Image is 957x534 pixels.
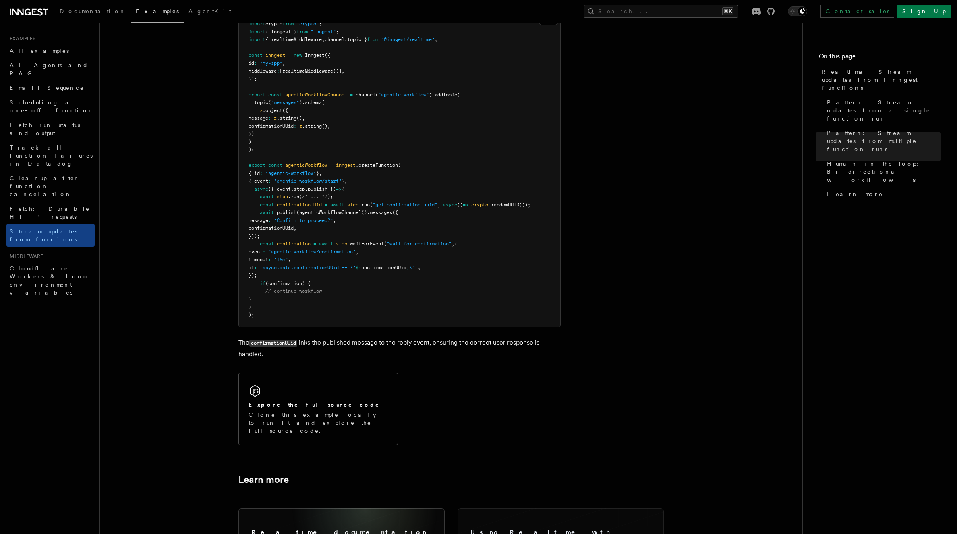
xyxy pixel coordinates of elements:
span: from [367,37,378,42]
h4: On this page [819,52,941,64]
span: () [296,115,302,121]
a: Documentation [55,2,131,22]
span: : [263,249,265,255]
span: // continue workflow [265,288,322,294]
span: .randomUUID [488,202,519,208]
span: ( [299,194,302,199]
span: , [291,186,294,192]
span: , [344,37,347,42]
span: Middleware [6,253,43,260]
a: Fetch: Durable HTTP requests [6,202,95,224]
p: Clone this example locally to run it and explore the full source code. [249,411,388,435]
span: { Inngest } [265,29,296,35]
span: ) [429,92,432,98]
span: AI Agents and RAG [10,62,88,77]
a: Explore the full source codeClone this example locally to run it and explore the full source code. [238,373,398,445]
span: => [463,202,468,208]
span: .object [263,108,282,113]
span: ; [435,37,437,42]
span: if [260,281,265,286]
span: "messages" [271,100,299,105]
a: Cloudflare Workers & Hono environment variables [6,261,95,300]
span: }) [249,131,254,137]
span: () [322,123,327,129]
span: ); [327,194,333,199]
span: await [319,241,333,247]
span: topic [254,100,268,105]
span: "inngest" [311,29,336,35]
span: Stream updates from functions [10,228,77,243]
span: middleware [249,68,277,74]
span: ; [319,21,322,27]
span: = [330,162,333,168]
span: z [299,123,302,129]
span: = [350,92,353,98]
span: channel [356,92,375,98]
kbd: ⌘K [722,7,733,15]
a: Learn more [824,187,941,202]
span: from [282,21,294,27]
span: ) [249,139,251,145]
span: Inngest [305,52,325,58]
span: ( [457,92,460,98]
span: ) [299,100,302,105]
span: ; [336,29,339,35]
span: , [327,123,330,129]
a: Cleanup after function cancellation [6,171,95,202]
span: .createFunction [356,162,398,168]
span: .waitForEvent [347,241,384,247]
span: , [437,202,440,208]
span: All examples [10,48,69,54]
span: await [330,202,344,208]
span: confirmationUUid [249,123,294,129]
span: import [249,29,265,35]
span: }); [249,272,257,278]
span: } [342,178,344,184]
span: if [249,265,254,270]
span: Scheduling a one-off function [10,99,94,114]
span: ({ [282,108,288,113]
span: Realtime: Stream updates from Inngest functions [822,68,941,92]
span: publish }) [308,186,336,192]
span: ( [398,162,401,168]
span: Learn more [827,190,883,198]
span: "Confirm to proceed?" [274,218,333,223]
span: new [294,52,302,58]
span: .addTopic [432,92,457,98]
span: confirmationUUid [361,265,406,270]
span: "crypto" [296,21,319,27]
a: Learn more [238,474,289,485]
span: , [333,218,336,223]
span: event [249,249,263,255]
a: Fetch run status and output [6,118,95,140]
span: const [268,162,282,168]
span: { [454,241,457,247]
span: : [254,265,257,270]
span: Pattern: Stream updates from multiple function runs [827,129,941,153]
span: ({ [392,210,398,215]
span: : [268,115,271,121]
a: AI Agents and RAG [6,58,95,81]
span: await [260,194,274,199]
span: AgentKit [188,8,231,15]
span: = [313,241,316,247]
span: () [361,210,367,215]
span: \"` [409,265,418,270]
span: .run [358,202,370,208]
a: All examples [6,44,95,58]
span: ( [296,210,299,215]
span: , [319,170,322,176]
span: Fetch run status and output [10,122,80,136]
span: step [294,186,305,192]
span: Examples [136,8,179,15]
span: Cloudflare Workers & Hono environment variables [10,265,89,296]
p: The links the published message to the reply event, ensuring the correct user response is handled. [238,337,561,360]
span: = [288,52,291,58]
span: { id [249,170,260,176]
span: inngest [336,162,356,168]
span: , [418,265,420,270]
span: "agentic-workflow/start" [274,178,342,184]
span: : [268,257,271,262]
span: async [254,186,268,192]
span: ( [268,100,271,105]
